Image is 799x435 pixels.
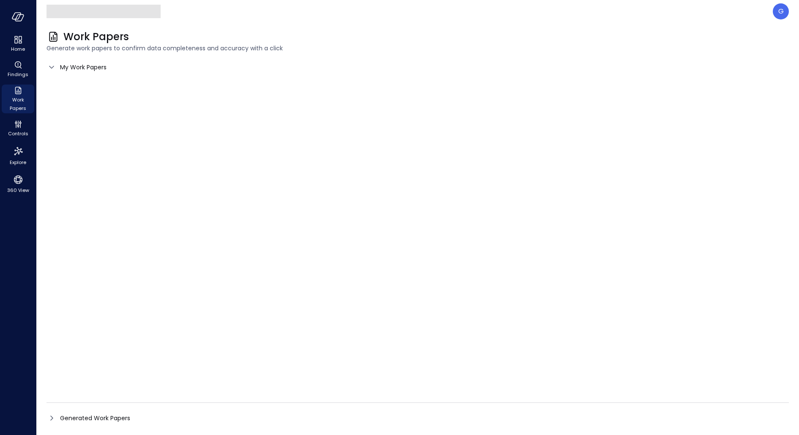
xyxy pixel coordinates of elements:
[2,85,34,113] div: Work Papers
[63,30,129,44] span: Work Papers
[60,63,107,72] span: My Work Papers
[2,59,34,79] div: Findings
[2,34,34,54] div: Home
[2,118,34,139] div: Controls
[47,44,789,53] span: Generate work papers to confirm data completeness and accuracy with a click
[8,70,28,79] span: Findings
[11,45,25,53] span: Home
[8,129,28,138] span: Controls
[5,96,31,112] span: Work Papers
[773,3,789,19] div: Guy
[2,144,34,167] div: Explore
[60,413,130,423] span: Generated Work Papers
[2,172,34,195] div: 360 View
[10,158,26,167] span: Explore
[778,6,784,16] p: G
[7,186,29,194] span: 360 View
